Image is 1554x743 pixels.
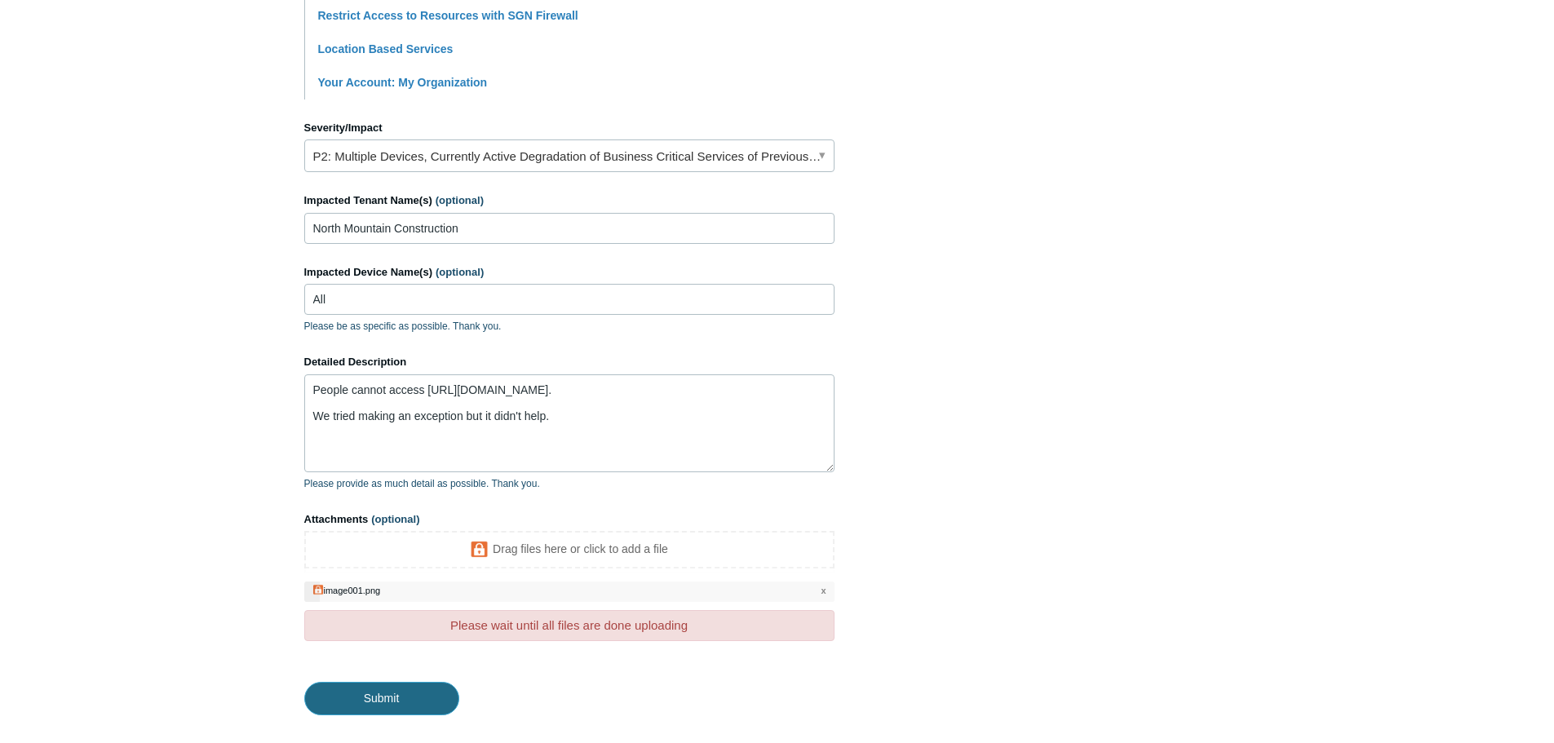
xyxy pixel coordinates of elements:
[318,42,454,55] a: Location Based Services
[324,586,381,595] div: image001.png
[436,266,484,278] span: (optional)
[318,76,488,89] a: Your Account: My Organization
[304,120,835,136] label: Severity/Impact
[304,682,459,714] input: Submit
[436,194,484,206] span: (optional)
[304,264,835,281] label: Impacted Device Name(s)
[318,9,578,22] a: Restrict Access to Resources with SGN Firewall
[304,476,835,491] p: Please provide as much detail as possible. Thank you.
[304,610,835,642] div: Please wait until all files are done uploading
[304,511,835,528] label: Attachments
[304,192,835,209] label: Impacted Tenant Name(s)
[304,319,835,334] p: Please be as specific as possible. Thank you.
[304,139,835,172] a: P2: Multiple Devices, Currently Active Degradation of Business Critical Services of Previously Wo...
[371,513,419,525] span: (optional)
[821,584,826,598] span: x
[304,354,835,370] label: Detailed Description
